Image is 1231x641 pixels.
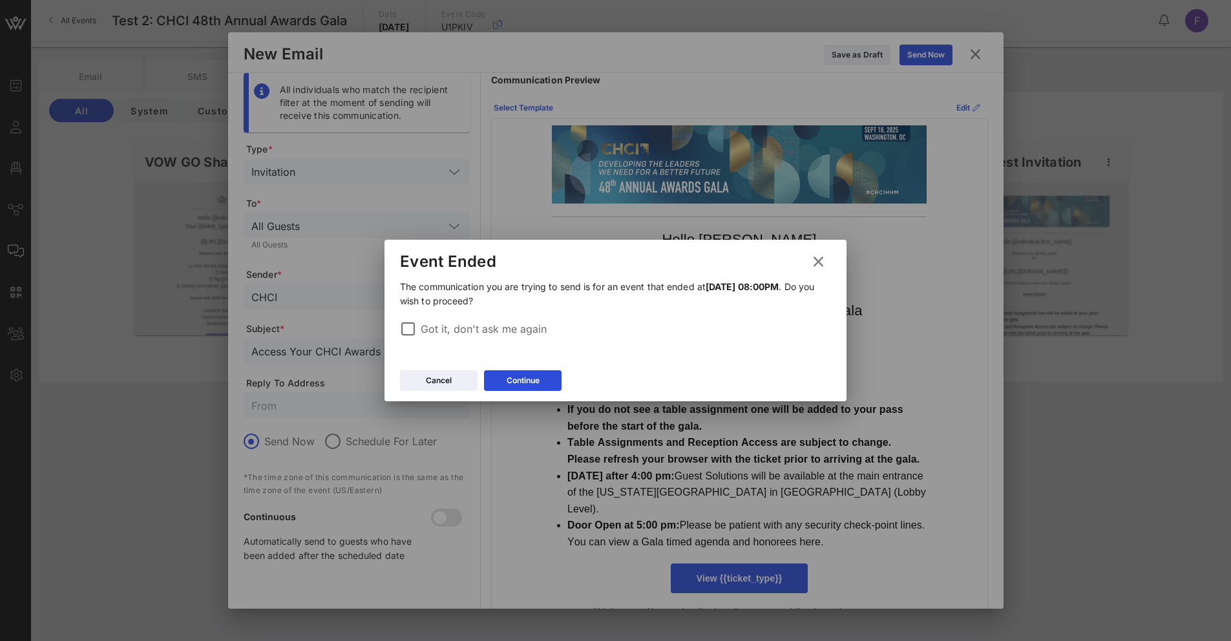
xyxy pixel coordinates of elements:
span: [DATE] 08:00PM [706,281,779,292]
button: Continue [484,370,562,391]
div: Continue [507,374,540,387]
label: Got it, don't ask me again [421,322,831,335]
div: Event Ended [400,252,496,271]
p: The communication you are trying to send is for an event that ended at . Do you wish to proceed? [400,280,831,308]
div: Cancel [426,374,452,387]
button: Cancel [400,370,478,391]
